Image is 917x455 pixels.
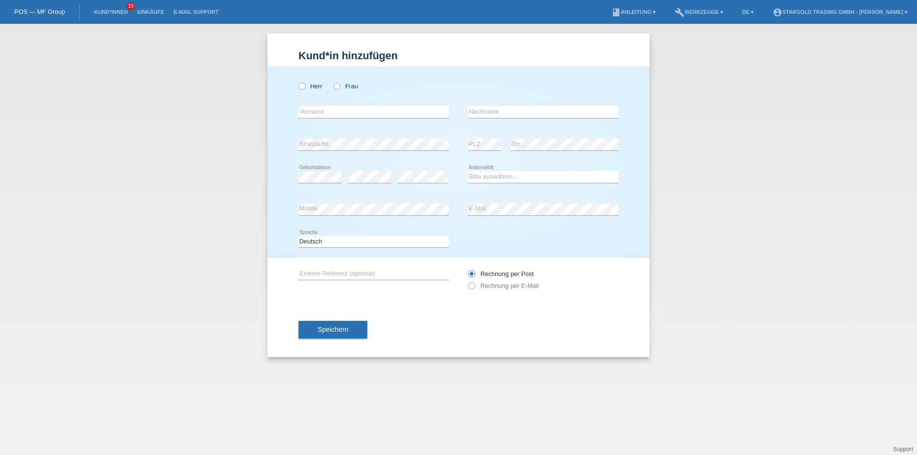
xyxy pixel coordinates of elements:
a: bookAnleitung ▾ [607,9,661,15]
a: buildWerkzeuge ▾ [670,9,728,15]
i: book [611,8,621,17]
i: account_circle [773,8,782,17]
a: E-Mail Support [169,9,224,15]
input: Frau [333,83,340,89]
label: Rechnung per Post [468,270,533,277]
label: Frau [333,83,358,90]
input: Rechnung per Post [468,270,474,282]
a: DE ▾ [737,9,758,15]
button: Speichern [299,321,367,339]
span: Speichern [318,326,348,333]
i: build [675,8,684,17]
label: Rechnung per E-Mail [468,282,539,289]
a: Support [893,446,913,453]
a: POS — MF Group [14,8,65,15]
a: Kund*innen [89,9,132,15]
input: Rechnung per E-Mail [468,282,474,294]
h1: Kund*in hinzufügen [299,50,618,62]
a: Einkäufe [132,9,169,15]
label: Herr [299,83,322,90]
input: Herr [299,83,305,89]
span: 10 [127,2,135,11]
a: account_circleStargold Trading GmbH - [PERSON_NAME] ▾ [768,9,912,15]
